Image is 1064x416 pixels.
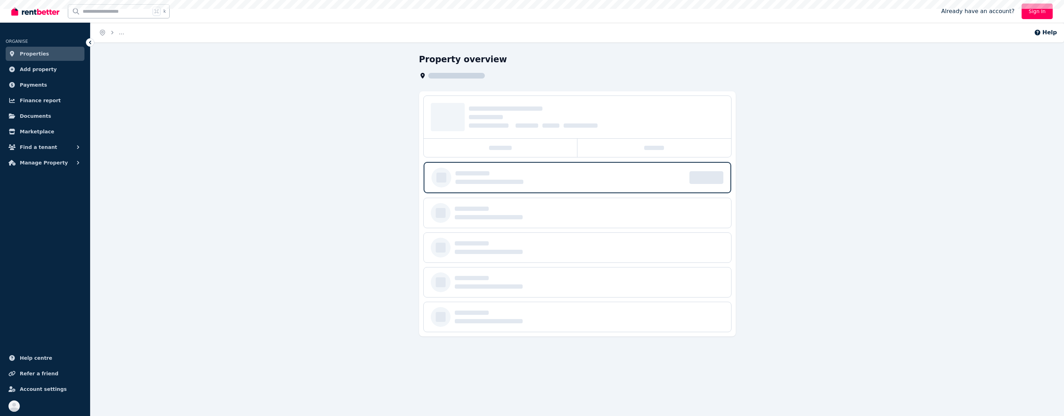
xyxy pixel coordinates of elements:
[20,112,51,120] span: Documents
[6,140,84,154] button: Find a tenant
[20,127,54,136] span: Marketplace
[941,7,1015,16] span: Already have an account?
[6,39,28,44] span: ORGANISE
[6,93,84,108] a: Finance report
[20,65,57,74] span: Add property
[11,6,59,17] img: RentBetter
[6,156,84,170] button: Manage Property
[20,96,61,105] span: Finance report
[20,354,52,362] span: Help centre
[6,47,84,61] a: Properties
[20,143,57,151] span: Find a tenant
[20,369,58,378] span: Refer a friend
[6,78,84,92] a: Payments
[119,29,124,36] span: ...
[6,351,84,365] a: Help centre
[6,62,84,76] a: Add property
[1022,4,1053,19] a: Sign In
[6,109,84,123] a: Documents
[6,366,84,381] a: Refer a friend
[419,54,507,65] h1: Property overview
[90,23,133,42] nav: Breadcrumb
[20,50,49,58] span: Properties
[1034,28,1057,37] button: Help
[20,81,47,89] span: Payments
[163,8,166,14] span: k
[6,125,84,139] a: Marketplace
[20,158,68,167] span: Manage Property
[20,385,67,393] span: Account settings
[6,382,84,396] a: Account settings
